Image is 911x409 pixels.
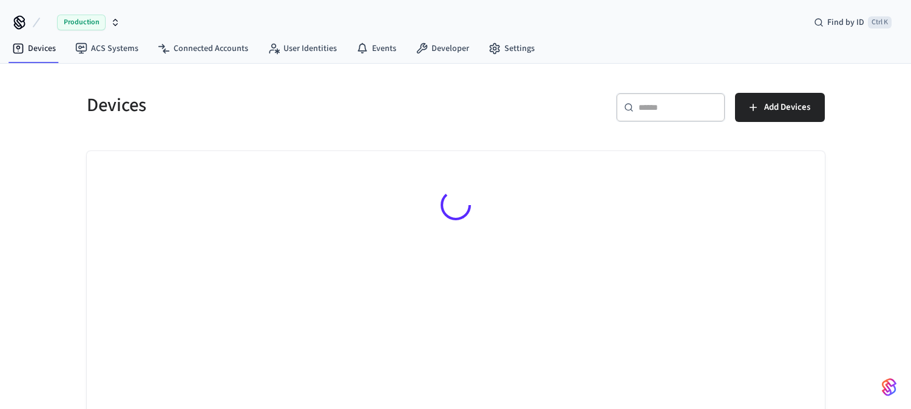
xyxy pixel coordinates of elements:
span: Ctrl K [868,16,892,29]
a: Events [347,38,406,59]
a: Developer [406,38,479,59]
h5: Devices [87,93,449,118]
a: Settings [479,38,544,59]
span: Find by ID [827,16,864,29]
img: SeamLogoGradient.69752ec5.svg [882,377,896,397]
a: Devices [2,38,66,59]
span: Add Devices [764,100,810,115]
a: ACS Systems [66,38,148,59]
div: Find by IDCtrl K [804,12,901,33]
a: User Identities [258,38,347,59]
button: Add Devices [735,93,825,122]
a: Connected Accounts [148,38,258,59]
span: Production [57,15,106,30]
